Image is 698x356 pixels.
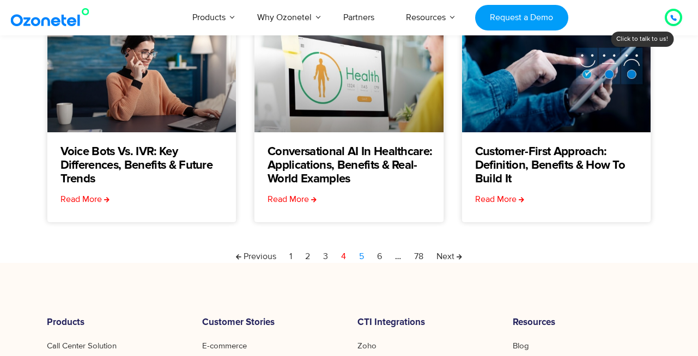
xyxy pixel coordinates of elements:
a: 5 [359,250,364,263]
a: 1 [289,250,292,263]
a: 2 [305,250,310,263]
a: Zoho [357,342,377,350]
a: E-commerce [202,342,247,350]
a: Call Center Solution [47,342,117,350]
a: Request a Demo [475,5,568,30]
h6: Products [47,317,186,328]
nav: Pagination [47,250,652,263]
a: 6 [377,250,382,263]
a: Read more about Voice Bots vs. IVR: Key Differences, Benefits & Future Trends [60,193,110,206]
a: 3 [323,250,328,263]
h6: CTI Integrations [357,317,496,328]
a: Customer-First Approach: Definition, Benefits & How to Build It [475,145,651,186]
a: Blog [513,342,529,350]
a: Conversational AI in Healthcare: Applications, Benefits & Real-World Examples [268,145,444,186]
a: Voice Bots vs. IVR: Key Differences, Benefits & Future Trends [60,145,236,186]
a: Read more about Customer-First Approach: Definition, Benefits & How to Build It [475,193,524,206]
a: Next [436,250,462,263]
h6: Customer Stories [202,317,341,328]
a: Read more about Conversational AI in Healthcare: Applications, Benefits & Real-World Examples [268,193,317,206]
span: … [395,251,401,262]
a: Previous [236,250,276,263]
a: 78 [414,250,423,263]
h6: Resources [513,317,652,328]
span: 4 [341,251,346,262]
